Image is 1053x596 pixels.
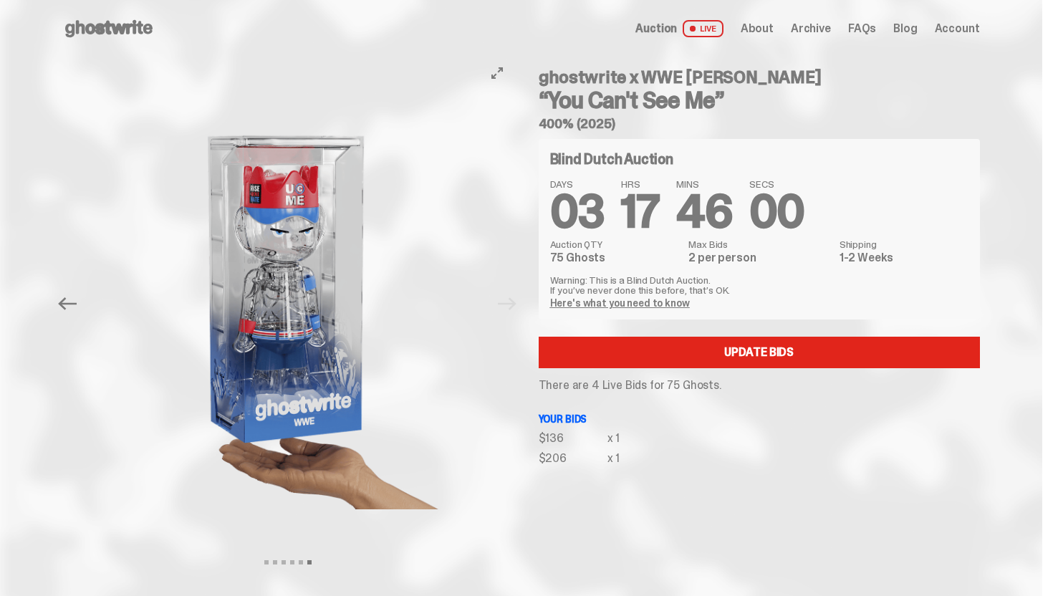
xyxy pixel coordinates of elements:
[621,179,659,189] span: HRS
[91,57,485,550] img: ghostwrite%20wwe%20scale.png
[683,20,723,37] span: LIVE
[299,560,303,564] button: View slide 5
[307,560,312,564] button: View slide 6
[539,433,607,444] div: $136
[539,337,980,368] a: Update Bids
[741,23,774,34] a: About
[749,179,804,189] span: SECS
[550,297,690,309] a: Here's what you need to know
[935,23,980,34] a: Account
[676,182,732,241] span: 46
[635,20,723,37] a: Auction LIVE
[489,64,506,82] button: View full-screen
[550,152,673,166] h4: Blind Dutch Auction
[893,23,917,34] a: Blog
[550,239,681,249] dt: Auction QTY
[688,239,830,249] dt: Max Bids
[791,23,831,34] a: Archive
[539,453,607,464] div: $206
[676,179,732,189] span: MINS
[52,288,84,319] button: Previous
[848,23,876,34] a: FAQs
[290,560,294,564] button: View slide 4
[539,89,980,112] h3: “You Can't See Me”
[635,23,677,34] span: Auction
[550,275,968,295] p: Warning: This is a Blind Dutch Auction. If you’ve never done this before, that’s OK.
[264,560,269,564] button: View slide 1
[749,182,804,241] span: 00
[550,179,605,189] span: DAYS
[550,252,681,264] dd: 75 Ghosts
[621,182,659,241] span: 17
[840,252,968,264] dd: 1-2 Weeks
[607,453,620,464] div: x 1
[840,239,968,249] dt: Shipping
[688,252,830,264] dd: 2 per person
[539,414,980,424] p: Your bids
[607,433,620,444] div: x 1
[273,560,277,564] button: View slide 2
[539,69,980,86] h4: ghostwrite x WWE [PERSON_NAME]
[539,117,980,130] h5: 400% (2025)
[550,182,605,241] span: 03
[539,380,980,391] p: There are 4 Live Bids for 75 Ghosts.
[282,560,286,564] button: View slide 3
